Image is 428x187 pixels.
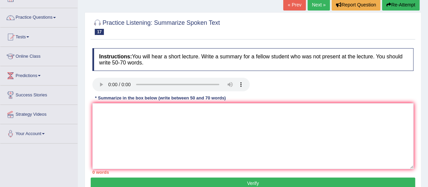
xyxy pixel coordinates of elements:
[0,105,77,122] a: Strategy Videos
[0,27,77,44] a: Tests
[99,54,132,59] b: Instructions:
[0,47,77,64] a: Online Class
[95,29,104,35] span: 17
[0,8,77,25] a: Practice Questions
[0,66,77,83] a: Predictions
[92,18,220,35] h2: Practice Listening: Summarize Spoken Text
[92,169,413,175] div: 0 words
[92,95,228,101] div: * Summarize in the box below (write between 50 and 70 words)
[92,48,413,71] h4: You will hear a short lecture. Write a summary for a fellow student who was not present at the le...
[0,124,77,141] a: Your Account
[0,86,77,102] a: Success Stories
